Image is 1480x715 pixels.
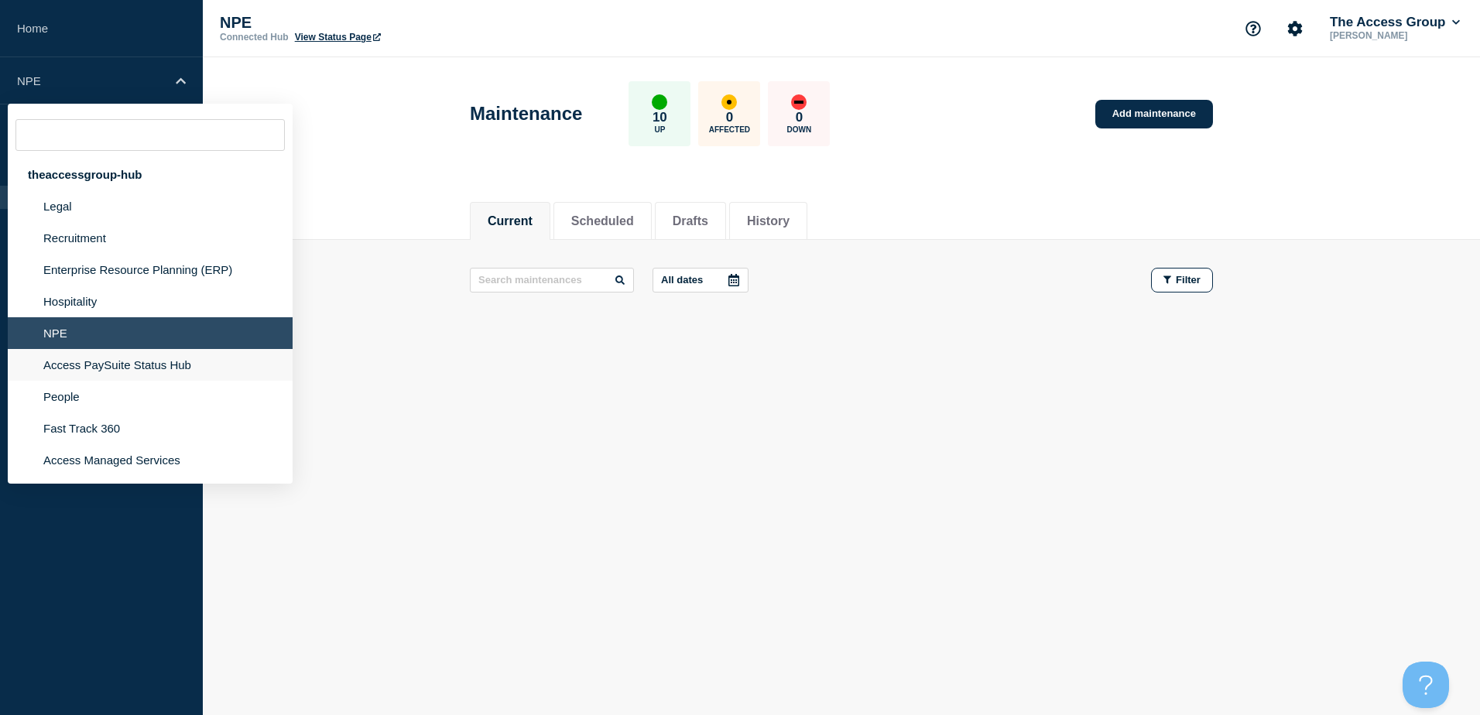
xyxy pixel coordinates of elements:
[1327,30,1463,41] p: [PERSON_NAME]
[653,110,667,125] p: 10
[488,214,533,228] button: Current
[652,94,667,110] div: up
[1095,100,1213,128] a: Add maintenance
[1176,274,1201,286] span: Filter
[1151,268,1213,292] button: Filter
[571,214,634,228] button: Scheduled
[721,94,737,110] div: affected
[8,254,293,286] li: Enterprise Resource Planning (ERP)
[673,214,708,228] button: Drafts
[8,159,293,190] div: theaccessgroup-hub
[220,14,529,32] p: NPE
[8,222,293,254] li: Recruitment
[726,110,733,125] p: 0
[8,381,293,412] li: People
[470,268,634,292] input: Search maintenances
[1327,15,1463,30] button: The Access Group
[8,286,293,317] li: Hospitality
[295,32,381,43] a: View Status Page
[470,103,582,125] h1: Maintenance
[653,268,749,292] button: All dates
[661,274,703,286] p: All dates
[796,110,803,125] p: 0
[1237,12,1269,45] button: Support
[8,317,293,349] li: NPE
[8,412,293,444] li: Fast Track 360
[8,349,293,381] li: Access PaySuite Status Hub
[220,32,289,43] p: Connected Hub
[654,125,665,134] p: Up
[1279,12,1311,45] button: Account settings
[747,214,790,228] button: History
[8,190,293,222] li: Legal
[787,125,812,134] p: Down
[709,125,750,134] p: Affected
[791,94,807,110] div: down
[1403,662,1449,708] iframe: Help Scout Beacon - Open
[17,74,166,87] p: NPE
[8,444,293,476] li: Access Managed Services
